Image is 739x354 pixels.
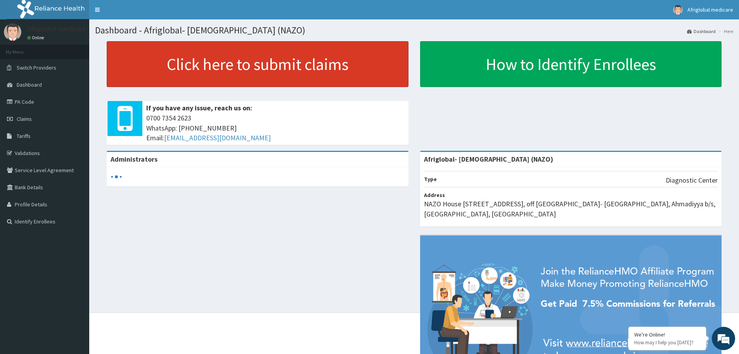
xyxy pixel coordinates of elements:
a: How to Identify Enrollees [420,41,722,87]
p: How may I help you today? [634,339,700,346]
span: Afriglobal medicare [687,6,733,13]
a: Online [27,35,46,40]
a: Dashboard [687,28,716,35]
b: Address [424,192,445,199]
span: 0700 7354 2623 WhatsApp: [PHONE_NUMBER] Email: [146,113,405,143]
h1: Dashboard - Afriglobal- [DEMOGRAPHIC_DATA] (NAZO) [95,25,733,35]
span: Claims [17,115,32,122]
b: If you have any issue, reach us on: [146,103,252,112]
a: Click here to submit claims [107,41,408,87]
p: Afriglobal medicare [27,25,86,32]
strong: Afriglobal- [DEMOGRAPHIC_DATA] (NAZO) [424,155,553,164]
li: Here [717,28,733,35]
p: NAZO House [STREET_ADDRESS], off [GEOGRAPHIC_DATA]- [GEOGRAPHIC_DATA], Ahmadiyya b/s, [GEOGRAPHIC... [424,199,718,219]
div: We're Online! [634,331,700,338]
b: Administrators [111,155,157,164]
svg: audio-loading [111,171,122,183]
b: Type [424,176,437,183]
a: [EMAIL_ADDRESS][DOMAIN_NAME] [164,133,271,142]
img: User Image [673,5,683,15]
span: Tariffs [17,133,31,140]
span: Dashboard [17,81,42,88]
p: Diagnostic Center [666,175,718,185]
img: User Image [4,23,21,41]
span: Switch Providers [17,64,56,71]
